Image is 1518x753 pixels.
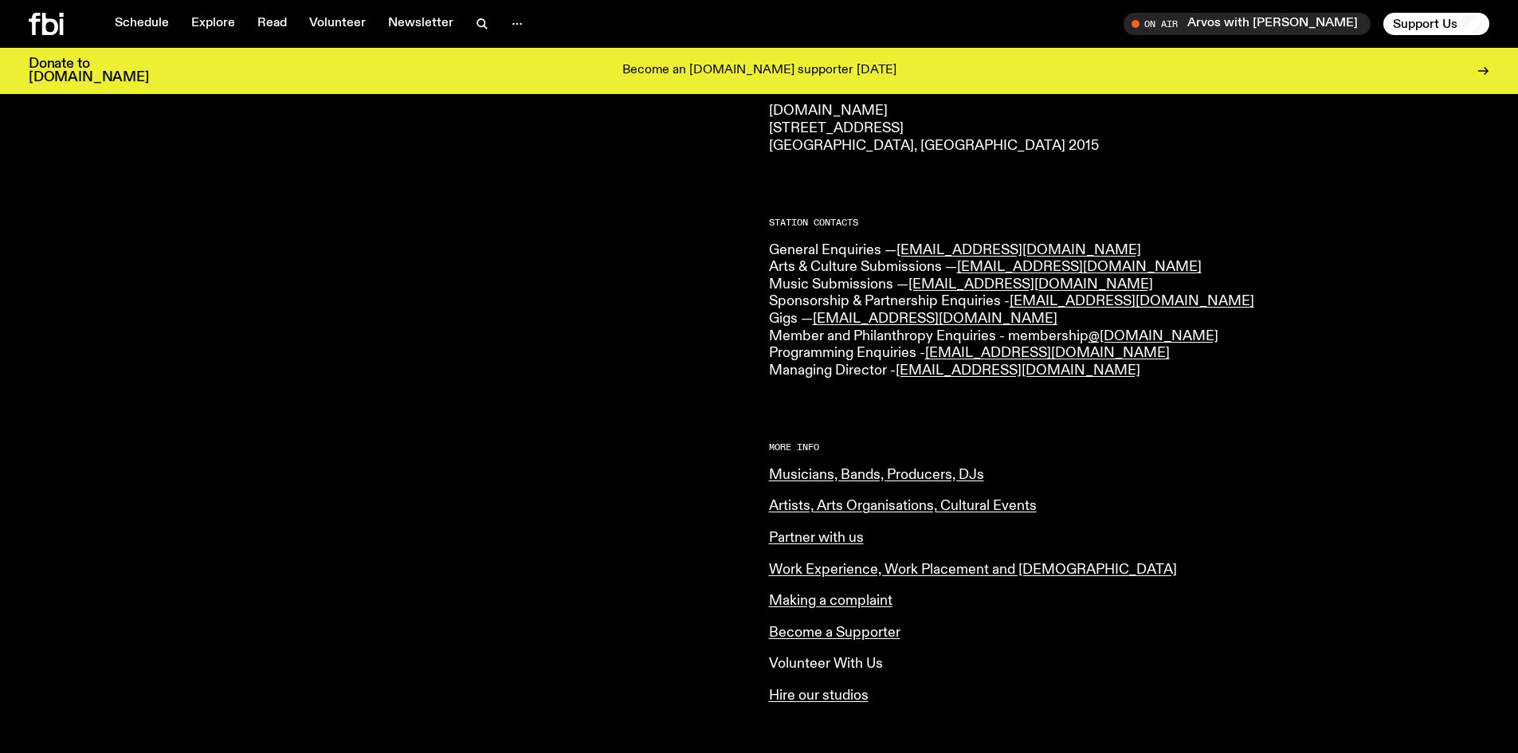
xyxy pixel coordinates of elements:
[182,13,245,35] a: Explore
[908,277,1153,292] a: [EMAIL_ADDRESS][DOMAIN_NAME]
[1088,329,1218,343] a: @[DOMAIN_NAME]
[1383,13,1489,35] button: Support Us
[769,499,1037,513] a: Artists, Arts Organisations, Cultural Events
[769,657,883,671] a: Volunteer With Us
[769,103,1490,155] p: [DOMAIN_NAME] [STREET_ADDRESS] [GEOGRAPHIC_DATA], [GEOGRAPHIC_DATA] 2015
[248,13,296,35] a: Read
[769,443,1490,452] h2: More Info
[1124,13,1371,35] button: On AirArvos with [PERSON_NAME]
[769,563,1177,577] a: Work Experience, Work Placement and [DEMOGRAPHIC_DATA]
[769,594,892,608] a: Making a complaint
[1010,294,1254,308] a: [EMAIL_ADDRESS][DOMAIN_NAME]
[769,531,864,545] a: Partner with us
[769,242,1490,380] p: General Enquiries — Arts & Culture Submissions — Music Submissions — Sponsorship & Partnership En...
[769,468,984,482] a: Musicians, Bands, Producers, DJs
[300,13,375,35] a: Volunteer
[769,626,900,640] a: Become a Supporter
[622,64,896,78] p: Become an [DOMAIN_NAME] supporter [DATE]
[105,13,178,35] a: Schedule
[896,363,1140,378] a: [EMAIL_ADDRESS][DOMAIN_NAME]
[957,260,1202,274] a: [EMAIL_ADDRESS][DOMAIN_NAME]
[896,243,1141,257] a: [EMAIL_ADDRESS][DOMAIN_NAME]
[769,218,1490,227] h2: Station Contacts
[1393,17,1457,31] span: Support Us
[925,346,1170,360] a: [EMAIL_ADDRESS][DOMAIN_NAME]
[379,13,463,35] a: Newsletter
[813,312,1057,326] a: [EMAIL_ADDRESS][DOMAIN_NAME]
[29,57,149,84] h3: Donate to [DOMAIN_NAME]
[769,688,869,703] a: Hire our studios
